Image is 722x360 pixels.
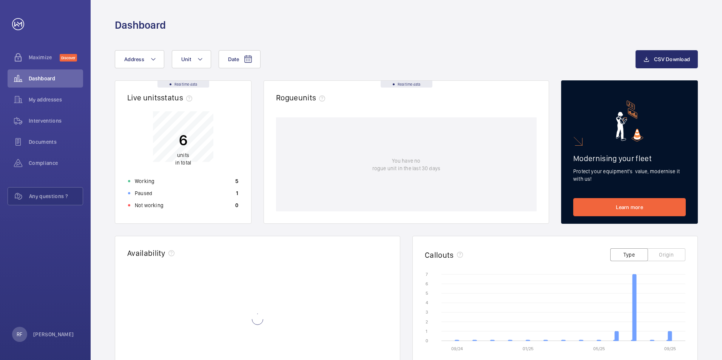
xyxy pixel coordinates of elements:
[573,198,686,216] a: Learn more
[127,248,165,258] h2: Availability
[426,309,428,315] text: 3
[135,177,154,185] p: Working
[228,56,239,62] span: Date
[235,177,238,185] p: 5
[29,75,83,82] span: Dashboard
[175,131,191,149] p: 6
[115,50,164,68] button: Address
[115,18,166,32] h1: Dashboard
[29,138,83,146] span: Documents
[276,93,328,102] h2: Rogue
[127,93,195,102] h2: Live units
[426,281,428,286] text: 6
[29,159,83,167] span: Compliance
[29,192,83,200] span: Any questions ?
[236,189,238,197] p: 1
[610,248,648,261] button: Type
[664,346,676,351] text: 09/25
[135,202,164,209] p: Not working
[181,56,191,62] span: Unit
[426,329,427,334] text: 1
[648,248,685,261] button: Origin
[298,93,329,102] span: units
[124,56,144,62] span: Address
[219,50,261,68] button: Date
[426,272,428,277] text: 7
[29,117,83,125] span: Interventions
[636,50,698,68] button: CSV Download
[654,56,690,62] span: CSV Download
[593,346,605,351] text: 05/25
[135,189,152,197] p: Paused
[17,331,22,338] p: RF
[381,81,432,88] div: Real time data
[161,93,195,102] span: status
[523,346,534,351] text: 01/25
[33,331,74,338] p: [PERSON_NAME]
[172,50,211,68] button: Unit
[29,54,60,61] span: Maximize
[426,338,428,343] text: 0
[573,168,686,183] p: Protect your equipment's value, modernise it with us!
[175,151,191,166] p: in total
[616,100,643,142] img: marketing-card.svg
[426,291,428,296] text: 5
[60,54,77,62] span: Discover
[235,202,238,209] p: 0
[573,154,686,163] h2: Modernising your fleet
[451,346,463,351] text: 09/24
[425,250,454,260] h2: Callouts
[426,300,428,305] text: 4
[157,81,209,88] div: Real time data
[29,96,83,103] span: My addresses
[372,157,440,172] p: You have no rogue unit in the last 30 days
[426,319,428,325] text: 2
[177,152,189,158] span: units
